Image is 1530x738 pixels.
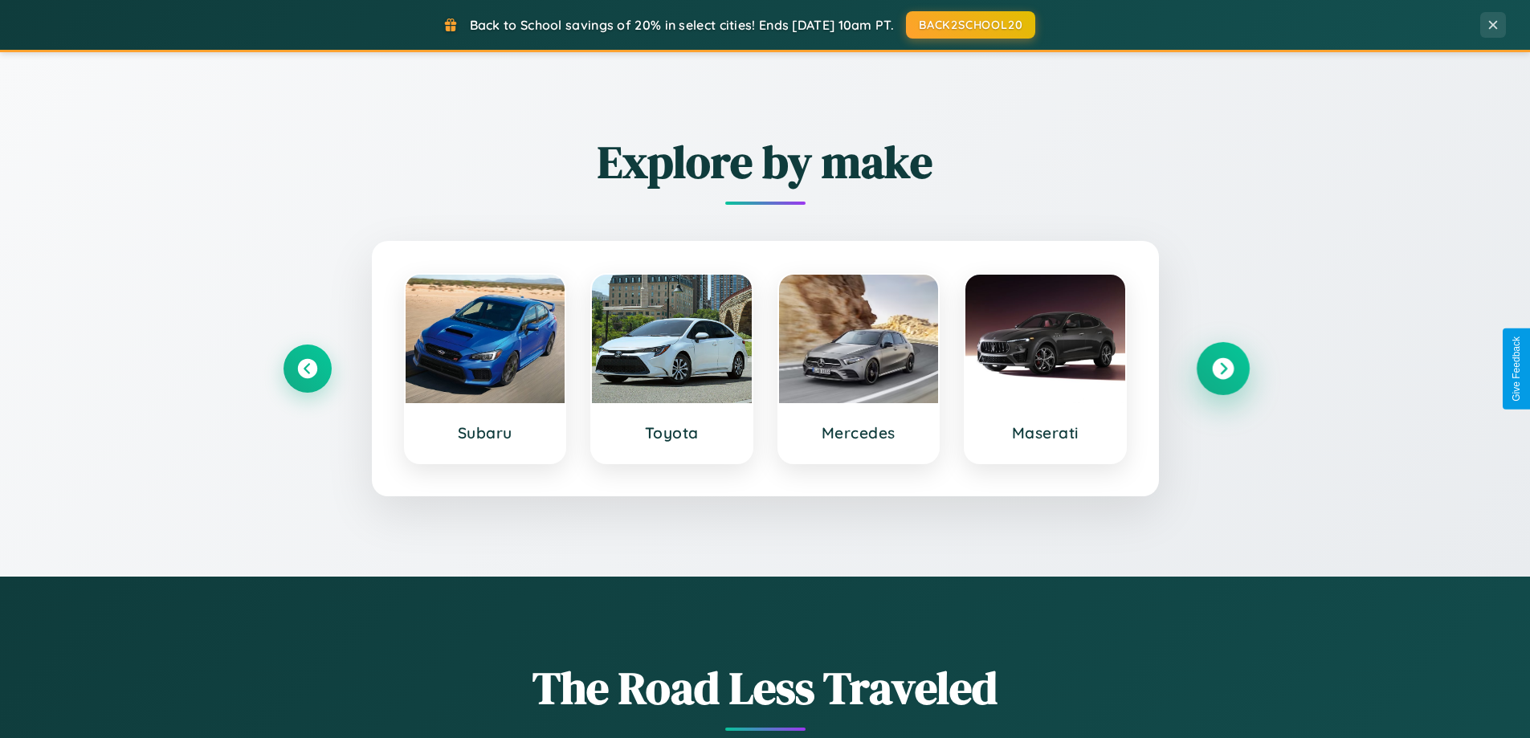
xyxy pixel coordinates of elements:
[795,423,923,442] h3: Mercedes
[422,423,549,442] h3: Subaru
[470,17,894,33] span: Back to School savings of 20% in select cities! Ends [DATE] 10am PT.
[608,423,736,442] h3: Toyota
[284,657,1247,719] h1: The Road Less Traveled
[981,423,1109,442] h3: Maserati
[906,11,1035,39] button: BACK2SCHOOL20
[284,131,1247,193] h2: Explore by make
[1511,336,1522,402] div: Give Feedback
